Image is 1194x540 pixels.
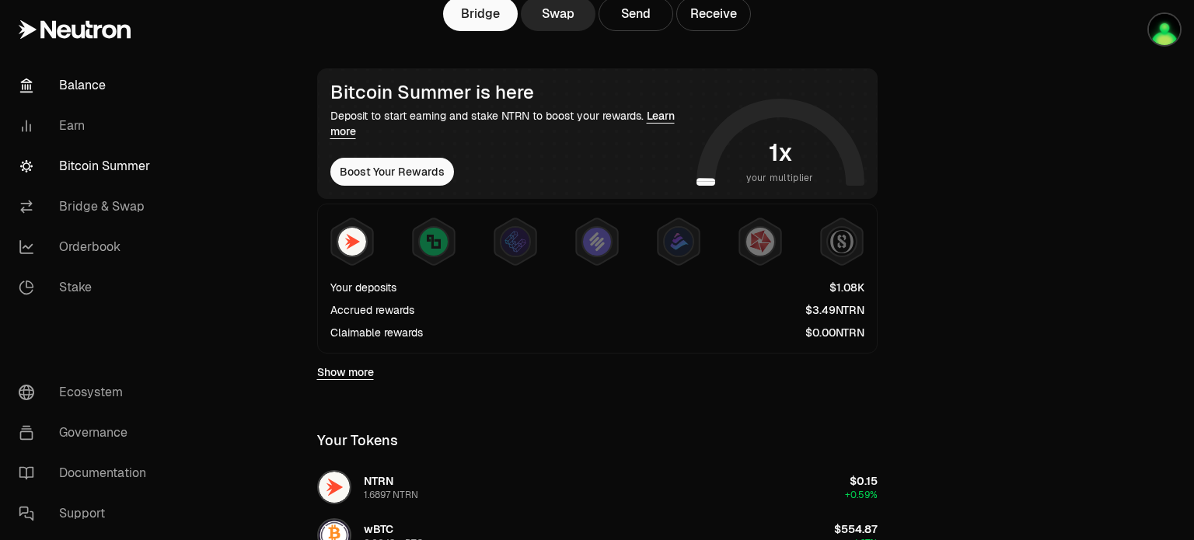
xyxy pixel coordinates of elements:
a: Documentation [6,453,168,493]
img: Bedrock Diamonds [665,228,693,256]
img: NTRN [338,228,366,256]
a: Balance [6,65,168,106]
span: wBTC [364,522,393,536]
div: Deposit to start earning and stake NTRN to boost your rewards. [330,108,690,139]
div: Your Tokens [317,430,398,451]
div: Your deposits [330,280,396,295]
span: +0.59% [845,489,878,501]
img: NTRN Logo [319,472,350,503]
a: Earn [6,106,168,146]
img: Ledger Cosmos 1 [1149,14,1180,45]
div: Claimable rewards [330,325,423,340]
a: Bridge & Swap [6,186,168,227]
img: Mars Fragments [746,228,774,256]
a: Bitcoin Summer [6,146,168,186]
a: Orderbook [6,227,168,267]
div: Bitcoin Summer is here [330,82,690,103]
img: Lombard Lux [420,228,448,256]
span: your multiplier [746,170,814,186]
span: $554.87 [834,522,878,536]
img: Solv Points [583,228,611,256]
button: Boost Your Rewards [330,158,454,186]
a: Ecosystem [6,372,168,413]
a: Show more [317,364,374,380]
a: Governance [6,413,168,453]
img: Structured Points [828,228,856,256]
a: Stake [6,267,168,308]
div: Accrued rewards [330,302,414,318]
a: Support [6,493,168,534]
span: NTRN [364,474,393,488]
img: EtherFi Points [501,228,529,256]
div: 1.6897 NTRN [364,489,418,501]
button: NTRN LogoNTRN1.6897 NTRN$0.15+0.59% [308,464,887,510]
span: $0.15 [850,474,878,488]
